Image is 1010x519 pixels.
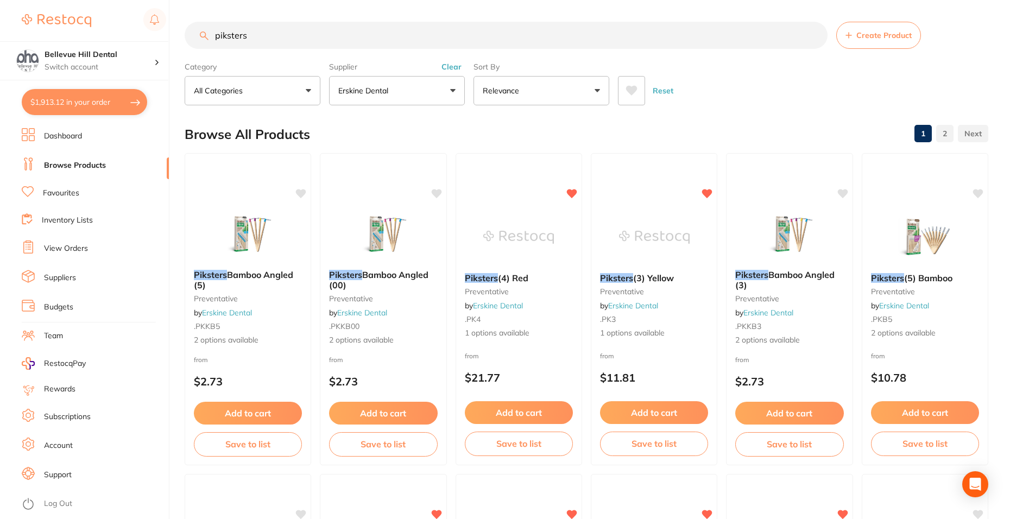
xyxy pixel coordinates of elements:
[465,273,573,283] b: Piksters (4) Red
[600,432,708,455] button: Save to list
[329,308,387,318] span: by
[329,432,437,456] button: Save to list
[194,269,293,290] span: Bamboo Angled (5)
[914,123,932,144] a: 1
[465,328,573,339] span: 1 options available
[879,301,929,311] a: Erskine Dental
[735,356,749,364] span: from
[329,76,465,105] button: Erskine Dental
[465,314,481,324] span: .PK4
[600,328,708,339] span: 1 options available
[194,432,302,456] button: Save to list
[194,402,302,425] button: Add to cart
[194,375,302,388] p: $2.73
[735,321,761,331] span: .PKKB3
[465,432,573,455] button: Save to list
[600,371,708,384] p: $11.81
[465,352,479,360] span: from
[42,215,93,226] a: Inventory Lists
[871,314,892,324] span: .PKB5
[600,273,633,283] em: Piksters
[633,273,674,283] span: (3) Yellow
[329,294,437,303] small: preventative
[329,321,359,331] span: .PKKB00
[44,131,82,142] a: Dashboard
[22,357,35,370] img: RestocqPay
[194,270,302,290] b: Piksters Bamboo Angled (5)
[649,76,677,105] button: Reset
[194,85,247,96] p: All Categories
[185,62,320,72] label: Category
[22,89,147,115] button: $1,913.12 in your order
[44,440,73,451] a: Account
[735,402,843,425] button: Add to cart
[329,62,465,72] label: Supplier
[194,308,252,318] span: by
[465,301,523,311] span: by
[194,335,302,346] span: 2 options available
[871,301,929,311] span: by
[44,302,73,313] a: Budgets
[44,273,76,283] a: Suppliers
[608,301,658,311] a: Erskine Dental
[735,375,843,388] p: $2.73
[348,207,419,261] img: Piksters Bamboo Angled (00)
[600,401,708,424] button: Add to cart
[600,314,616,324] span: .PK3
[600,301,658,311] span: by
[600,352,614,360] span: from
[735,270,843,290] b: Piksters Bamboo Angled (3)
[185,76,320,105] button: All Categories
[600,287,708,296] small: preventative
[465,401,573,424] button: Add to cart
[871,328,979,339] span: 2 options available
[871,401,979,424] button: Add to cart
[45,62,154,73] p: Switch account
[44,470,72,480] a: Support
[22,496,166,513] button: Log Out
[904,273,952,283] span: (5) Bamboo
[44,358,86,369] span: RestocqPay
[194,321,220,331] span: .PKKB5
[44,243,88,254] a: View Orders
[44,160,106,171] a: Browse Products
[474,62,609,72] label: Sort By
[44,331,63,341] a: Team
[45,49,154,60] h4: Bellevue Hill Dental
[185,127,310,142] h2: Browse All Products
[871,371,979,384] p: $10.78
[44,498,72,509] a: Log Out
[194,269,227,280] em: Piksters
[17,50,39,72] img: Bellevue Hill Dental
[735,269,835,290] span: Bamboo Angled (3)
[329,270,437,290] b: Piksters Bamboo Angled (00)
[43,188,79,199] a: Favourites
[329,269,362,280] em: Piksters
[473,301,523,311] a: Erskine Dental
[871,352,885,360] span: from
[465,273,498,283] em: Piksters
[44,412,91,422] a: Subscriptions
[337,308,387,318] a: Erskine Dental
[338,85,393,96] p: Erskine Dental
[329,269,428,290] span: Bamboo Angled (00)
[194,356,208,364] span: from
[735,335,843,346] span: 2 options available
[936,123,954,144] a: 2
[438,62,465,72] button: Clear
[743,308,793,318] a: Erskine Dental
[836,22,921,49] button: Create Product
[735,432,843,456] button: Save to list
[329,402,437,425] button: Add to cart
[329,335,437,346] span: 2 options available
[465,287,573,296] small: preventative
[44,384,75,395] a: Rewards
[329,375,437,388] p: $2.73
[185,22,828,49] input: Search Products
[735,308,793,318] span: by
[213,207,283,261] img: Piksters Bamboo Angled (5)
[22,8,91,33] a: Restocq Logo
[22,14,91,27] img: Restocq Logo
[871,273,979,283] b: Piksters (5) Bamboo
[871,287,979,296] small: preventative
